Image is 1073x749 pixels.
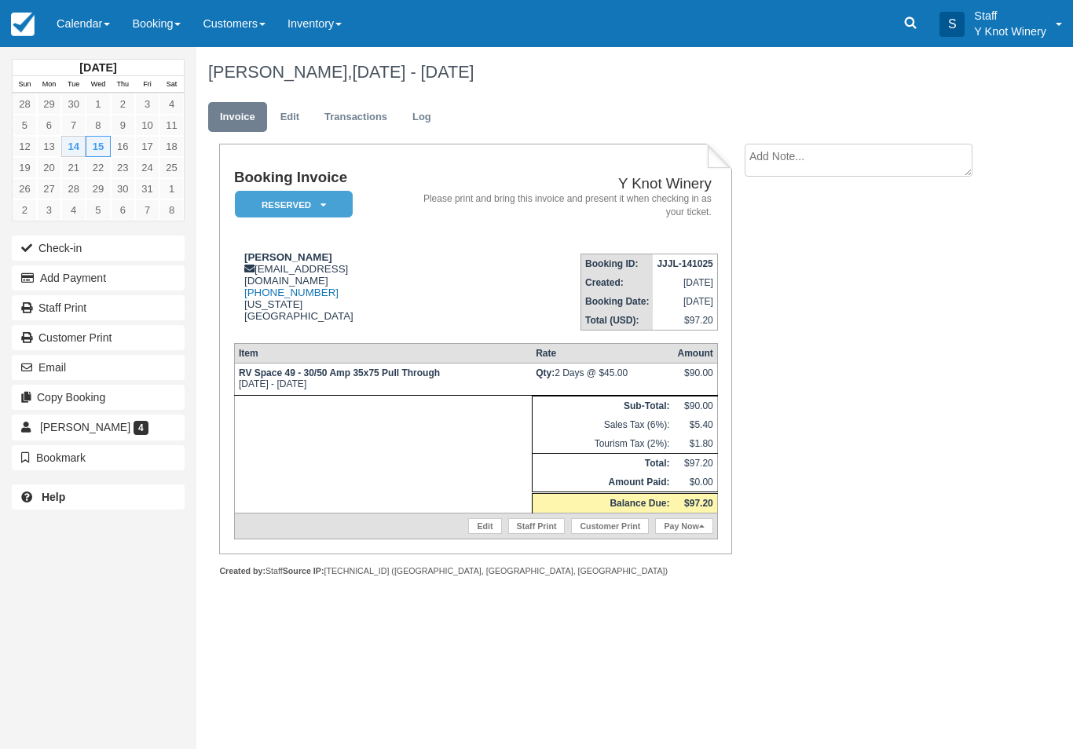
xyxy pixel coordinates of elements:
[468,518,501,534] a: Edit
[673,454,717,473] td: $97.20
[673,396,717,416] td: $90.00
[61,136,86,157] a: 14
[86,178,110,199] a: 29
[111,76,135,93] th: Thu
[234,364,532,396] td: [DATE] - [DATE]
[974,24,1046,39] p: Y Knot Winery
[12,265,185,290] button: Add Payment
[653,311,717,331] td: $97.20
[532,434,673,454] td: Tourism Tax (2%):
[269,102,311,133] a: Edit
[235,191,353,218] em: Reserved
[61,115,86,136] a: 7
[111,93,135,115] a: 2
[244,251,332,263] strong: [PERSON_NAME]
[283,566,324,575] strong: Source IP:
[37,136,61,157] a: 13
[352,62,474,82] span: [DATE] - [DATE]
[134,421,148,435] span: 4
[159,115,184,136] a: 11
[135,115,159,136] a: 10
[159,178,184,199] a: 1
[244,287,339,298] a: [PHONE_NUMBER]
[581,273,654,292] th: Created:
[37,76,61,93] th: Mon
[159,76,184,93] th: Sat
[12,355,185,380] button: Email
[111,178,135,199] a: 30
[532,473,673,493] th: Amount Paid:
[234,170,417,186] h1: Booking Invoice
[11,13,35,36] img: checkfront-main-nav-mini-logo.png
[135,178,159,199] a: 31
[135,76,159,93] th: Fri
[61,199,86,221] a: 4
[61,76,86,93] th: Tue
[37,178,61,199] a: 27
[111,115,135,136] a: 9
[673,473,717,493] td: $0.00
[86,76,110,93] th: Wed
[673,434,717,454] td: $1.80
[581,254,654,274] th: Booking ID:
[13,178,37,199] a: 26
[581,292,654,311] th: Booking Date:
[12,325,185,350] a: Customer Print
[12,415,185,440] a: [PERSON_NAME] 4
[508,518,566,534] a: Staff Print
[135,136,159,157] a: 17
[111,136,135,157] a: 16
[61,93,86,115] a: 30
[86,157,110,178] a: 22
[423,176,712,192] h2: Y Knot Winery
[532,454,673,473] th: Total:
[37,115,61,136] a: 6
[12,484,185,510] a: Help
[42,491,65,503] b: Help
[974,8,1046,24] p: Staff
[581,311,654,331] th: Total (USD):
[86,115,110,136] a: 8
[61,178,86,199] a: 28
[234,190,347,219] a: Reserved
[159,136,184,157] a: 18
[536,367,555,378] strong: Qty
[111,157,135,178] a: 23
[37,199,61,221] a: 3
[655,518,712,534] a: Pay Now
[40,421,130,433] span: [PERSON_NAME]
[86,93,110,115] a: 1
[657,258,712,269] strong: JJJL-141025
[653,273,717,292] td: [DATE]
[12,236,185,261] button: Check-in
[684,498,713,509] strong: $97.20
[532,415,673,434] td: Sales Tax (6%):
[135,93,159,115] a: 3
[673,415,717,434] td: $5.40
[239,367,440,378] strong: RV Space 49 - 30/50 Amp 35x75 Pull Through
[13,76,37,93] th: Sun
[12,385,185,410] button: Copy Booking
[219,566,266,575] strong: Created by:
[37,157,61,178] a: 20
[86,199,110,221] a: 5
[13,136,37,157] a: 12
[234,344,532,364] th: Item
[208,102,267,133] a: Invoice
[219,565,732,577] div: Staff [TECHNICAL_ID] ([GEOGRAPHIC_DATA], [GEOGRAPHIC_DATA], [GEOGRAPHIC_DATA])
[532,493,673,513] th: Balance Due:
[159,199,184,221] a: 8
[12,295,185,320] a: Staff Print
[61,157,86,178] a: 21
[135,157,159,178] a: 24
[111,199,135,221] a: 6
[135,199,159,221] a: 7
[13,115,37,136] a: 5
[571,518,649,534] a: Customer Print
[423,192,712,219] address: Please print and bring this invoice and present it when checking in as your ticket.
[673,344,717,364] th: Amount
[12,445,185,470] button: Bookmark
[313,102,399,133] a: Transactions
[401,102,443,133] a: Log
[79,61,116,74] strong: [DATE]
